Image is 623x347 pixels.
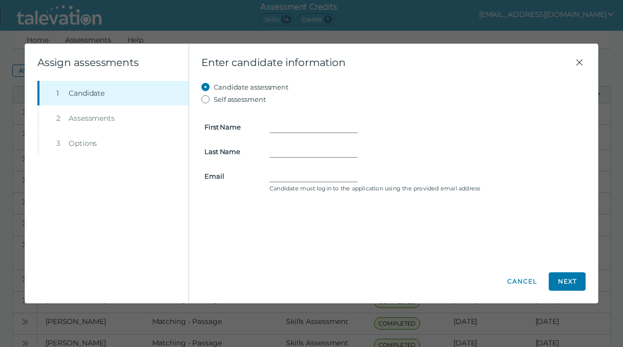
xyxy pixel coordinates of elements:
[269,184,583,192] clr-control-helper: Candidate must login to the application using the provided email address
[56,88,65,98] div: 1
[549,272,586,291] button: Next
[69,88,105,98] span: Candidate
[214,93,266,105] label: Self assessment
[504,272,541,291] button: Cancel
[198,147,263,156] label: Last Name
[214,81,288,93] label: Candidate assessment
[37,81,189,156] nav: Wizard steps
[39,81,189,105] button: 1Candidate
[198,172,263,180] label: Email
[37,56,138,69] clr-wizard-title: Assign assessments
[198,123,263,131] label: First Name
[201,56,573,69] span: Enter candidate information
[573,56,586,69] button: Close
